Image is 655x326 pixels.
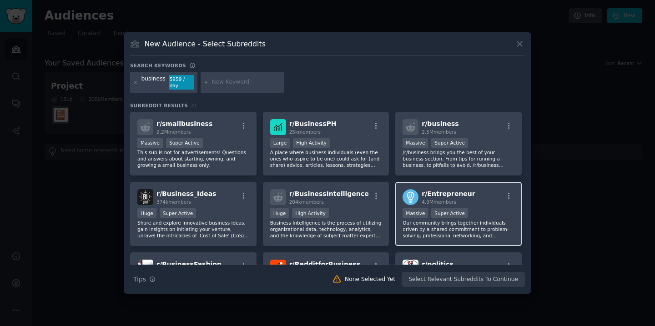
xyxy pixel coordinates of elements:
[212,78,281,86] input: New Keyword
[345,276,395,284] div: None Selected Yet
[403,149,514,168] p: /r/business brings you the best of your business section. From tips for running a business, to pi...
[130,102,188,109] span: Subreddit Results
[422,190,475,197] span: r/ Entrepreneur
[270,260,286,276] img: RedditforBusiness
[141,75,166,90] div: business
[289,199,324,205] span: 204k members
[191,103,197,108] span: 21
[422,261,453,268] span: r/ politics
[156,129,191,135] span: 2.2M members
[137,189,153,205] img: Business_Ideas
[289,120,337,127] span: r/ BusinessPH
[431,208,468,218] div: Super Active
[156,190,216,197] span: r/ Business_Ideas
[289,129,321,135] span: 25k members
[270,149,382,168] p: A place where business individuals (even the ones who aspire to be one) could ask for (and share)...
[431,138,468,148] div: Super Active
[137,220,249,239] p: Share and explore innovative business ideas, gain insights on initiating your venture, unravel th...
[137,138,163,148] div: Massive
[166,138,203,148] div: Super Active
[130,271,159,287] button: Tips
[137,260,153,276] img: BusinessFashion
[270,138,290,148] div: Large
[289,261,360,268] span: r/ RedditforBusiness
[130,62,186,69] h3: Search keywords
[422,129,456,135] span: 2.5M members
[156,120,212,127] span: r/ smallbusiness
[137,149,249,168] p: This sub is not for advertisements! Questions and answers about starting, owning, and growing a s...
[293,138,330,148] div: High Activity
[160,208,196,218] div: Super Active
[145,39,266,49] h3: New Audience - Select Subreddits
[270,119,286,135] img: BusinessPH
[422,199,456,205] span: 4.9M members
[403,260,418,276] img: politics
[169,75,194,90] div: 5959 / day
[156,199,191,205] span: 374k members
[422,120,458,127] span: r/ business
[292,208,329,218] div: High Activity
[403,138,428,148] div: Massive
[403,208,428,218] div: Massive
[403,189,418,205] img: Entrepreneur
[137,208,156,218] div: Huge
[133,275,146,284] span: Tips
[270,208,289,218] div: Huge
[403,220,514,239] p: Our community brings together individuals driven by a shared commitment to problem-solving, profe...
[156,261,222,268] span: r/ BusinessFashion
[270,220,382,239] p: Business Intelligence is the process of utilizing organizational data, technology, analytics, and...
[289,190,369,197] span: r/ BusinessIntelligence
